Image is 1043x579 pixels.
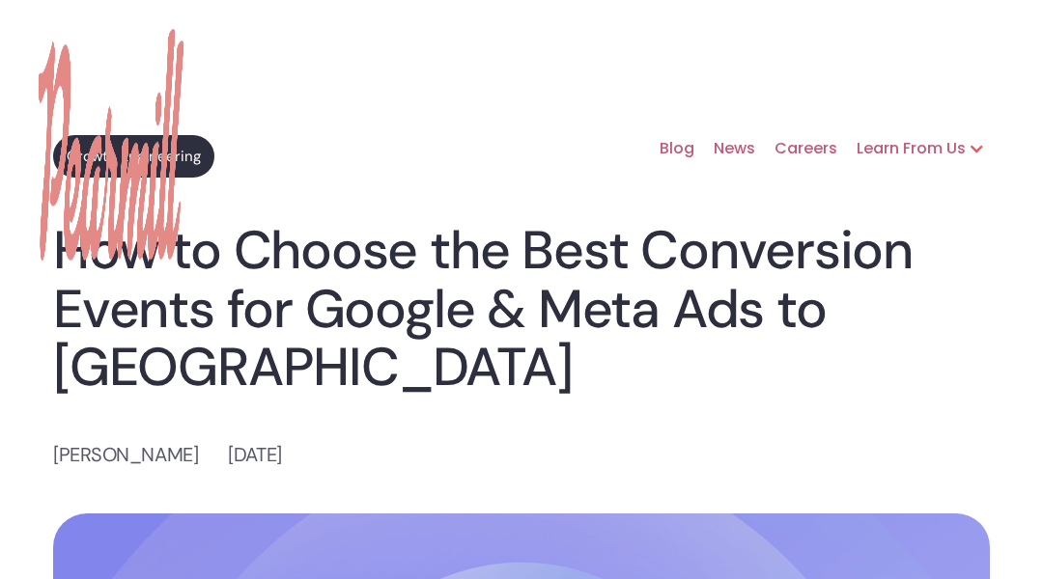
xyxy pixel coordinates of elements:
h1: How to Choose the Best Conversion Events for Google & Meta Ads to [GEOGRAPHIC_DATA] [53,221,990,397]
a: Careers [755,118,837,179]
a: Blog [640,118,694,179]
div: Learn From Us [837,137,966,160]
div: Learn From Us [837,118,1004,179]
p: [PERSON_NAME] [53,440,198,470]
p: [DATE] [228,440,281,470]
a: News [694,118,755,179]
